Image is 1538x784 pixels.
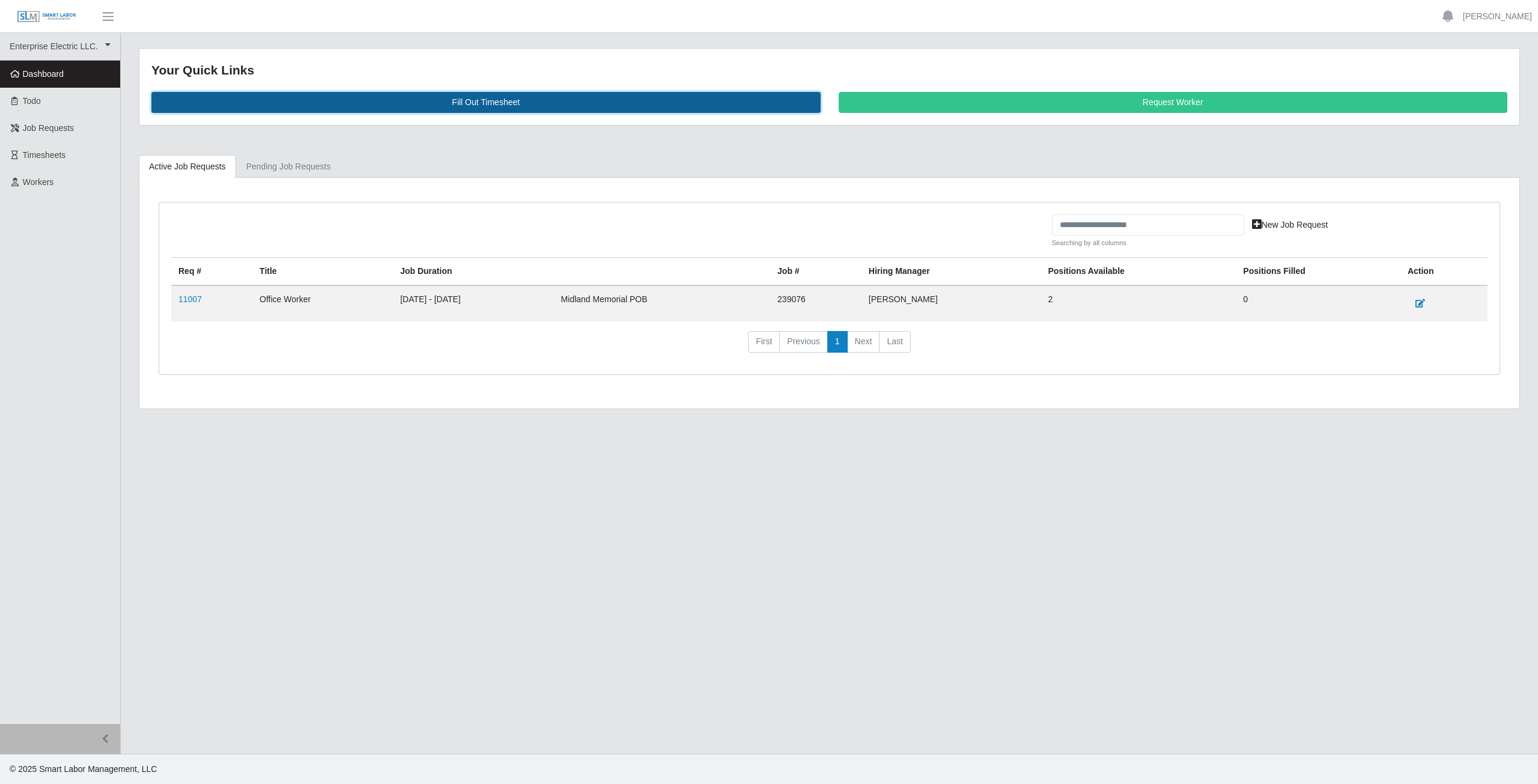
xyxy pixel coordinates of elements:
td: 239076 [770,285,862,321]
td: [DATE] - [DATE] [393,285,553,321]
span: © 2025 Smart Labor Management, LLC [10,764,157,774]
a: Fill Out Timesheet [151,92,821,113]
div: Your Quick Links [151,61,1507,80]
td: Midland Memorial POB [554,285,770,321]
img: SLM Logo [17,10,77,23]
a: 11007 [178,294,202,304]
td: 2 [1041,285,1236,321]
th: Action [1400,258,1488,286]
small: Searching by all columns [1052,238,1244,248]
a: Pending Job Requests [236,155,341,178]
span: Timesheets [23,150,66,160]
th: Req # [171,258,252,286]
nav: pagination [171,331,1488,362]
th: Positions Filled [1236,258,1400,286]
a: [PERSON_NAME] [1463,10,1532,23]
td: [PERSON_NAME] [862,285,1041,321]
a: Active Job Requests [139,155,236,178]
th: Job Duration [393,258,553,286]
span: Workers [23,177,54,187]
a: 1 [827,331,848,353]
span: Dashboard [23,69,64,79]
td: Office Worker [252,285,393,321]
th: Positions Available [1041,258,1236,286]
span: Job Requests [23,123,74,133]
a: New Job Request [1244,214,1336,236]
span: Todo [23,96,41,106]
td: 0 [1236,285,1400,321]
th: Title [252,258,393,286]
a: Request Worker [839,92,1508,113]
th: Job # [770,258,862,286]
th: Hiring Manager [862,258,1041,286]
